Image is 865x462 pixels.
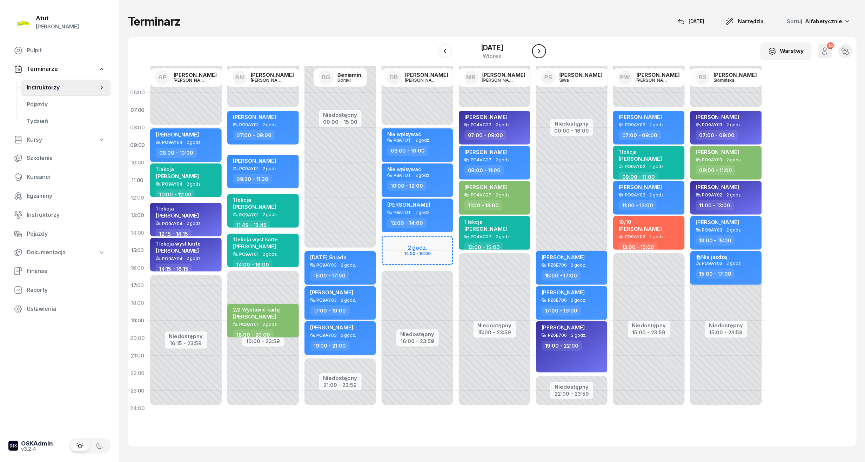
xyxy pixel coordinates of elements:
[128,364,147,382] div: 22:00
[128,189,147,207] div: 12:00
[239,122,259,127] div: PO9AY01
[702,228,723,232] div: PO9AY03
[555,389,589,397] div: 22:00 - 23:59
[341,298,356,303] span: 2 godz.
[156,166,199,172] div: 1 lekcja
[714,72,757,78] div: [PERSON_NAME]
[650,122,665,127] span: 2 godz.
[27,83,98,92] span: Instruktorzy
[128,207,147,224] div: 13:00
[619,184,662,190] span: [PERSON_NAME]
[696,184,739,190] span: [PERSON_NAME]
[727,122,742,127] span: 2 godz.
[481,44,503,51] div: [DATE]
[156,247,199,254] span: [PERSON_NAME]
[233,203,276,210] span: [PERSON_NAME]
[128,347,147,364] div: 21:00
[263,212,278,217] span: 2 godz.
[337,78,361,82] div: Górski
[548,333,567,337] div: PZ6E706
[559,72,603,78] div: [PERSON_NAME]
[8,441,18,451] img: logo-xs-dark@2x.png
[156,131,199,138] span: [PERSON_NAME]
[482,78,516,82] div: [PERSON_NAME]
[571,263,586,268] span: 2 godz.
[246,337,280,344] div: 16:00 - 23:59
[233,174,272,184] div: 09:30 - 11:30
[702,261,723,266] div: PO9AY03
[496,193,511,197] span: 2 godz.
[128,312,147,329] div: 19:00
[8,282,111,299] a: Raporty
[619,226,662,232] span: [PERSON_NAME]
[263,166,278,171] span: 2 godz.
[471,122,491,127] div: PO4VC27
[559,78,593,82] div: Siwa
[233,313,276,320] span: [PERSON_NAME]
[310,270,349,281] div: 15:00 - 17:00
[36,22,79,31] div: [PERSON_NAME]
[233,220,270,230] div: 11:45 - 13:45
[464,242,503,252] div: 13:00 - 15:00
[169,332,203,348] button: Niedostępny16:15 - 23:59
[156,148,197,158] div: 08:00 - 10:00
[620,74,630,80] span: PW
[619,172,658,182] div: 09:00 - 11:00
[536,68,608,87] a: PS[PERSON_NAME]Siwa
[187,221,202,226] span: 2 godz.
[394,210,411,215] div: P8ATUT
[128,400,147,417] div: 24:00
[27,192,105,201] span: Egzaminy
[323,118,357,125] div: 00:00 - 15:00
[401,330,435,346] button: Niedostępny16:00 - 23:59
[128,172,147,189] div: 11:00
[8,150,111,167] a: Szkolenia
[233,158,276,164] span: [PERSON_NAME]
[544,74,552,80] span: PS
[162,221,182,226] div: PO9AY04
[496,234,511,239] span: 2 godz.
[387,146,428,156] div: 08:00 - 10:00
[233,236,278,242] div: 1 lekcja wyst karte
[719,14,770,28] button: Narzędzia
[27,286,105,295] span: Raporty
[233,243,276,250] span: [PERSON_NAME]
[27,65,58,74] span: Terminarze
[341,333,356,338] span: 2 godz.
[571,333,586,338] span: 3 godz.
[464,219,508,225] div: 1 lekcja
[187,140,202,145] span: 2 godz.
[310,324,353,331] span: [PERSON_NAME]
[827,42,834,49] div: 14
[27,248,66,257] span: Dokumentacja
[263,122,278,127] span: 2 godz.
[625,122,645,127] div: PO9AY02
[542,289,585,296] span: [PERSON_NAME]
[21,96,111,113] a: Pojazdy
[27,210,105,220] span: Instruktorzy
[162,182,182,186] div: PO9AY04
[227,68,300,87] a: AN[PERSON_NAME][PERSON_NAME]
[696,149,739,155] span: [PERSON_NAME]
[158,74,167,80] span: AP
[709,321,743,337] button: Niedostępny15:00 - 23:59
[251,72,294,78] div: [PERSON_NAME]
[738,17,764,26] span: Narzędzia
[542,254,585,261] span: [PERSON_NAME]
[464,165,504,175] div: 09:00 - 11:00
[768,47,804,56] div: Warstwy
[156,241,201,247] div: 1 lekcja wyst karte
[128,277,147,294] div: 17:00
[613,68,685,87] a: PW[PERSON_NAME][PERSON_NAME]
[464,226,508,232] span: [PERSON_NAME]
[128,224,147,242] div: 14:00
[690,68,763,87] a: RS[PERSON_NAME]Słomińska
[394,173,411,178] div: P8ATUT
[727,261,742,266] span: 2 godz.
[233,330,274,340] div: 18:00 - 20:00
[555,120,589,135] button: Niedostępny00:00 - 16:00
[323,111,357,126] button: Niedostępny00:00 - 15:00
[322,74,330,80] span: BG
[542,324,585,331] span: [PERSON_NAME]
[696,269,735,279] div: 15:00 - 17:00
